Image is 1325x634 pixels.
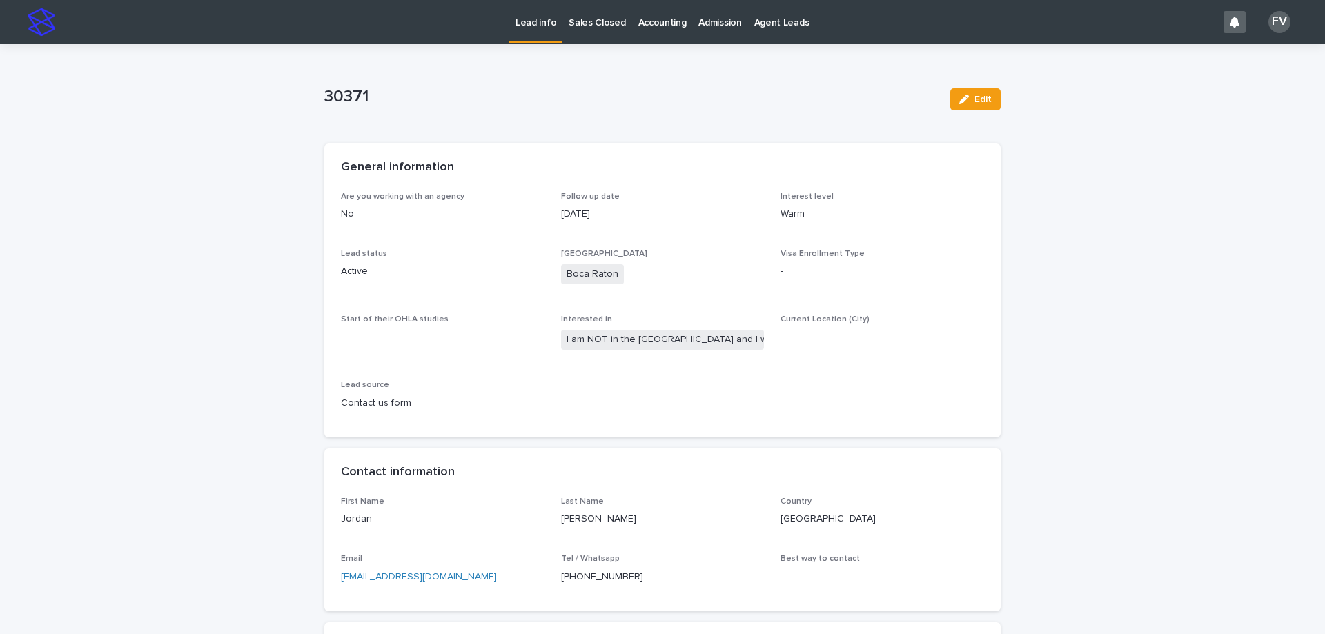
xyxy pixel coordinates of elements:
[561,555,620,563] span: Tel / Whatsapp
[341,330,544,344] p: -
[561,264,624,284] span: Boca Raton
[561,250,647,258] span: [GEOGRAPHIC_DATA]
[781,250,865,258] span: Visa Enrollment Type
[781,315,870,324] span: Current Location (City)
[561,330,765,350] span: I am NOT in the [GEOGRAPHIC_DATA] and I want to apply for an [DEMOGRAPHIC_DATA]
[561,192,620,201] span: Follow up date
[341,512,544,526] p: Jordan
[28,8,55,36] img: stacker-logo-s-only.png
[950,88,1001,110] button: Edit
[781,555,860,563] span: Best way to contact
[341,381,389,389] span: Lead source
[781,192,834,201] span: Interest level
[561,207,765,221] p: [DATE]
[341,315,449,324] span: Start of their OHLA studies
[974,95,992,104] span: Edit
[341,160,454,175] h2: General information
[1268,11,1290,33] div: FV
[561,497,604,506] span: Last Name
[781,497,812,506] span: Country
[561,570,765,584] p: [PHONE_NUMBER]
[341,250,387,258] span: Lead status
[341,465,455,480] h2: Contact information
[341,192,464,201] span: Are you working with an agency
[341,555,362,563] span: Email
[781,512,984,526] p: [GEOGRAPHIC_DATA]
[781,207,984,221] p: Warm
[341,396,544,410] p: Contact us form
[781,330,984,344] p: -
[561,315,612,324] span: Interested in
[781,264,984,279] p: -
[781,570,984,584] p: -
[324,87,939,107] p: 30371
[341,207,544,221] p: No
[341,572,497,582] a: [EMAIL_ADDRESS][DOMAIN_NAME]
[561,512,765,526] p: [PERSON_NAME]
[341,264,544,279] p: Active
[341,497,384,506] span: First Name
